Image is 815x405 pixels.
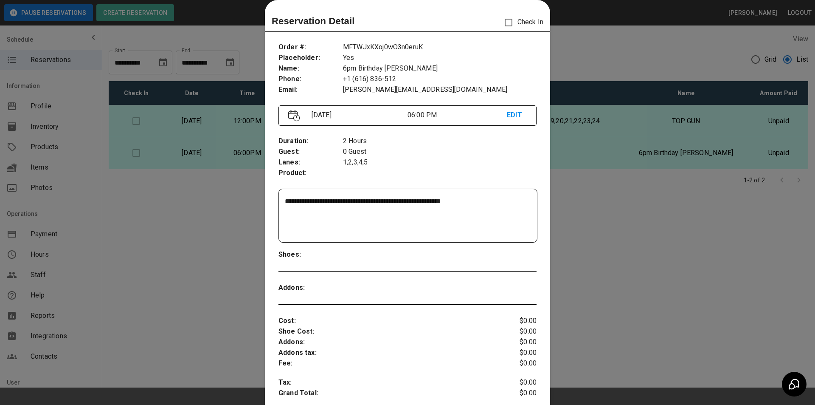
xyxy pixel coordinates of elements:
p: EDIT [507,110,527,121]
p: Yes [343,53,537,63]
p: Grand Total : [278,388,494,401]
p: +1 (616) 836-512 [343,74,537,85]
p: Order # : [278,42,343,53]
p: $0.00 [494,316,537,326]
p: 0 Guest [343,147,537,157]
p: $0.00 [494,326,537,337]
p: Product : [278,168,343,178]
p: Duration : [278,136,343,147]
p: Reservation Detail [272,14,355,28]
p: Lanes : [278,157,343,168]
p: 2 Hours [343,136,537,147]
p: $0.00 [494,337,537,348]
p: [PERSON_NAME][EMAIL_ADDRESS][DOMAIN_NAME] [343,85,537,95]
p: 1,2,3,4,5 [343,157,537,168]
p: Shoes : [278,249,343,260]
p: Addons : [278,337,494,348]
p: MFTWJxKXoj0wO3n0eruK [343,42,537,53]
p: Shoe Cost : [278,326,494,337]
p: Cost : [278,316,494,326]
p: Placeholder : [278,53,343,63]
p: [DATE] [308,110,407,120]
img: Vector [288,110,300,122]
p: $0.00 [494,358,537,369]
p: Addons : [278,283,343,293]
p: 6pm Birthday [PERSON_NAME] [343,63,537,74]
p: Addons tax : [278,348,494,358]
p: Email : [278,85,343,95]
p: Phone : [278,74,343,85]
p: $0.00 [494,377,537,388]
p: $0.00 [494,348,537,358]
p: $0.00 [494,388,537,401]
p: Name : [278,63,343,74]
p: Guest : [278,147,343,157]
p: 06:00 PM [407,110,507,120]
p: Fee : [278,358,494,369]
p: Tax : [278,377,494,388]
p: Check In [500,14,543,31]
